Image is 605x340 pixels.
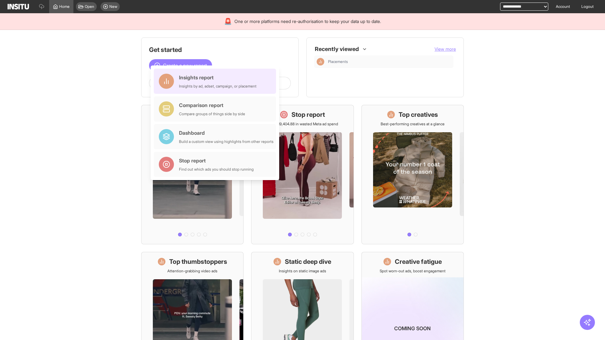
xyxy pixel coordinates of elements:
[179,129,274,137] div: Dashboard
[167,269,217,274] p: Attention-grabbing video ads
[224,17,232,26] div: 🚨
[381,122,445,127] p: Best-performing creatives at a glance
[179,157,254,164] div: Stop report
[291,110,325,119] h1: Stop report
[285,257,331,266] h1: Static deep dive
[141,105,244,244] a: What's live nowSee all active ads instantly
[59,4,70,9] span: Home
[179,74,256,81] div: Insights report
[328,59,451,64] span: Placements
[317,58,324,65] div: Insights
[163,62,207,69] span: Create a new report
[179,84,256,89] div: Insights by ad, adset, campaign, or placement
[399,110,438,119] h1: Top creatives
[8,4,29,9] img: Logo
[179,101,245,109] div: Comparison report
[279,269,326,274] p: Insights on static image ads
[361,105,464,244] a: Top creativesBest-performing creatives at a glance
[435,46,456,52] button: View more
[179,139,274,144] div: Build a custom view using highlights from other reports
[149,45,291,54] h1: Get started
[328,59,348,64] span: Placements
[267,122,338,127] p: Save £19,404.88 in wasted Meta ad spend
[251,105,354,244] a: Stop reportSave £19,404.88 in wasted Meta ad spend
[149,59,212,72] button: Create a new report
[179,167,254,172] div: Find out which ads you should stop running
[234,18,381,25] span: One or more platforms need re-authorisation to keep your data up to date.
[179,111,245,116] div: Compare groups of things side by side
[85,4,94,9] span: Open
[169,257,227,266] h1: Top thumbstoppers
[109,4,117,9] span: New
